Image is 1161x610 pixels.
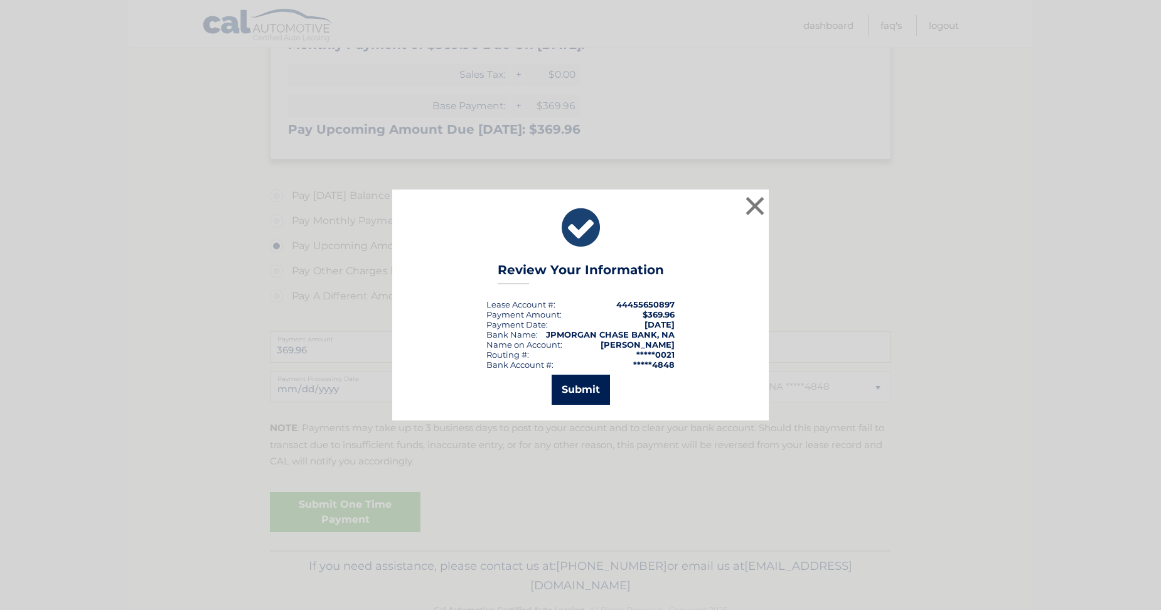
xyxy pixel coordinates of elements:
[486,319,546,329] span: Payment Date
[742,193,768,218] button: ×
[616,299,675,309] strong: 44455650897
[486,309,562,319] div: Payment Amount:
[645,319,675,329] span: [DATE]
[486,319,548,329] div: :
[486,329,538,340] div: Bank Name:
[486,350,529,360] div: Routing #:
[552,375,610,405] button: Submit
[643,309,675,319] span: $369.96
[486,340,562,350] div: Name on Account:
[546,329,675,340] strong: JPMORGAN CHASE BANK, NA
[486,360,554,370] div: Bank Account #:
[498,262,664,284] h3: Review Your Information
[486,299,555,309] div: Lease Account #:
[601,340,675,350] strong: [PERSON_NAME]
